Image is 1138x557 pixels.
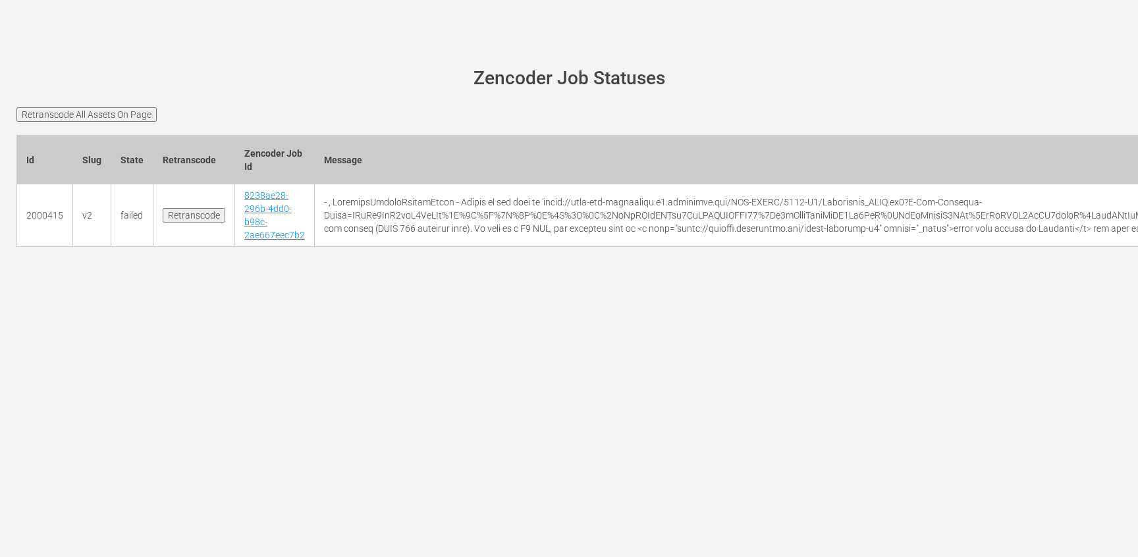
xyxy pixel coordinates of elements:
[17,135,73,184] th: Id
[111,135,153,184] th: State
[17,184,73,247] td: 2000415
[35,68,1103,89] h1: Zencoder Job Statuses
[73,135,111,184] th: Slug
[235,135,315,184] th: Zencoder Job Id
[153,135,235,184] th: Retranscode
[244,190,305,240] a: 8238ae28-296b-4dd0-b98c-2ae667eec7b2
[16,107,157,122] input: Retranscode All Assets On Page
[163,208,225,223] input: Retranscode
[111,184,153,247] td: failed
[73,184,111,247] td: v2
